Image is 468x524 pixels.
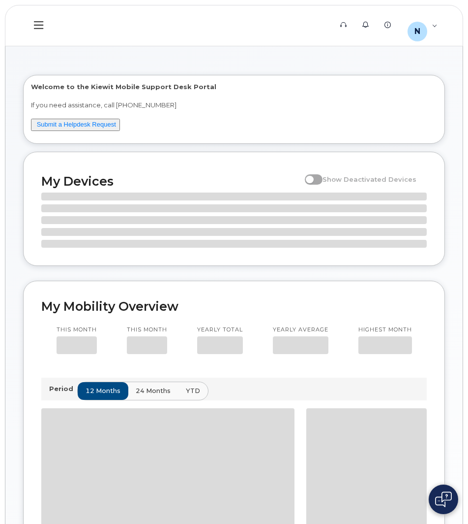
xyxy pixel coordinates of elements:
[127,326,167,334] p: This month
[305,170,313,178] input: Show Deactivated Devices
[358,326,412,334] p: Highest month
[31,100,437,110] p: If you need assistance, call [PHONE_NUMBER]
[435,491,452,507] img: Open chat
[136,386,171,395] span: 24 months
[41,299,427,314] h2: My Mobility Overview
[41,174,300,189] h2: My Devices
[273,326,328,334] p: Yearly average
[57,326,97,334] p: This month
[322,175,416,183] span: Show Deactivated Devices
[186,386,200,395] span: YTD
[49,384,77,393] p: Period
[31,119,120,131] button: Submit a Helpdesk Request
[197,326,243,334] p: Yearly total
[31,82,437,92] p: Welcome to the Kiewit Mobile Support Desk Portal
[37,121,116,128] a: Submit a Helpdesk Request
